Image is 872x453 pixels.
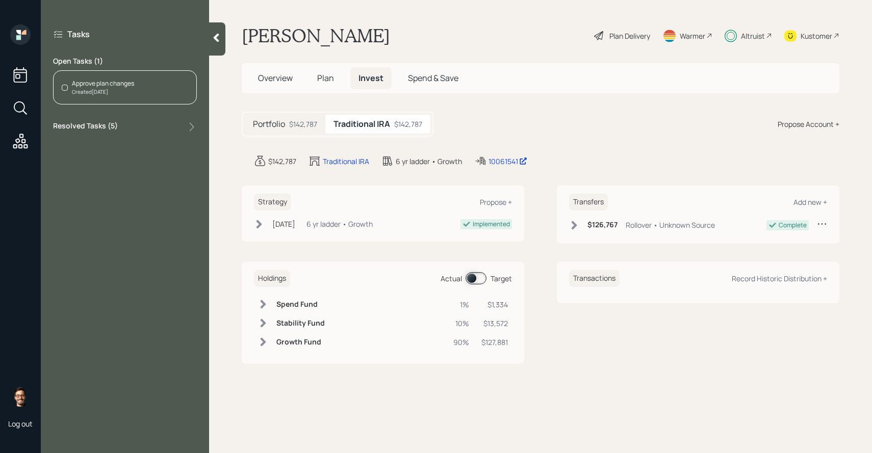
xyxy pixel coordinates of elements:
div: 1% [453,299,469,310]
span: Spend & Save [408,72,458,84]
div: $13,572 [481,318,508,329]
h6: $126,767 [587,221,618,229]
label: Resolved Tasks ( 5 ) [53,121,118,133]
div: Complete [779,221,807,230]
div: Approve plan changes [72,79,134,88]
h6: Growth Fund [276,338,325,347]
div: Traditional IRA [323,156,369,167]
label: Tasks [67,29,90,40]
label: Open Tasks ( 1 ) [53,56,197,66]
span: Overview [258,72,293,84]
h5: Traditional IRA [334,119,390,129]
h6: Holdings [254,270,290,287]
div: Implemented [473,220,510,229]
h6: Strategy [254,194,291,210]
h6: Stability Fund [276,319,325,328]
div: Record Historic Distribution + [732,274,827,283]
div: Propose + [480,197,512,207]
div: 6 yr ladder • Growth [396,156,462,167]
h5: Portfolio [253,119,285,129]
div: 90% [453,337,469,348]
span: Plan [317,72,334,84]
div: $1,334 [481,299,508,310]
div: Propose Account + [778,119,839,129]
div: Kustomer [801,31,832,41]
h1: [PERSON_NAME] [242,24,390,47]
span: Invest [358,72,383,84]
h6: Transactions [569,270,620,287]
div: Warmer [680,31,705,41]
div: Target [491,273,512,284]
h6: Spend Fund [276,300,325,309]
div: Rollover • Unknown Source [626,220,715,230]
div: 10061541 [489,156,527,167]
div: [DATE] [272,219,295,229]
div: 10% [453,318,469,329]
div: Actual [441,273,462,284]
div: Log out [8,419,33,429]
img: sami-boghos-headshot.png [10,386,31,407]
div: $142,787 [394,119,422,129]
div: Add new + [793,197,827,207]
div: Created [DATE] [72,88,134,96]
div: $142,787 [268,156,296,167]
h6: Transfers [569,194,608,210]
div: $142,787 [289,119,317,129]
div: Plan Delivery [609,31,650,41]
div: 6 yr ladder • Growth [306,219,373,229]
div: $127,881 [481,337,508,348]
div: Altruist [741,31,765,41]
